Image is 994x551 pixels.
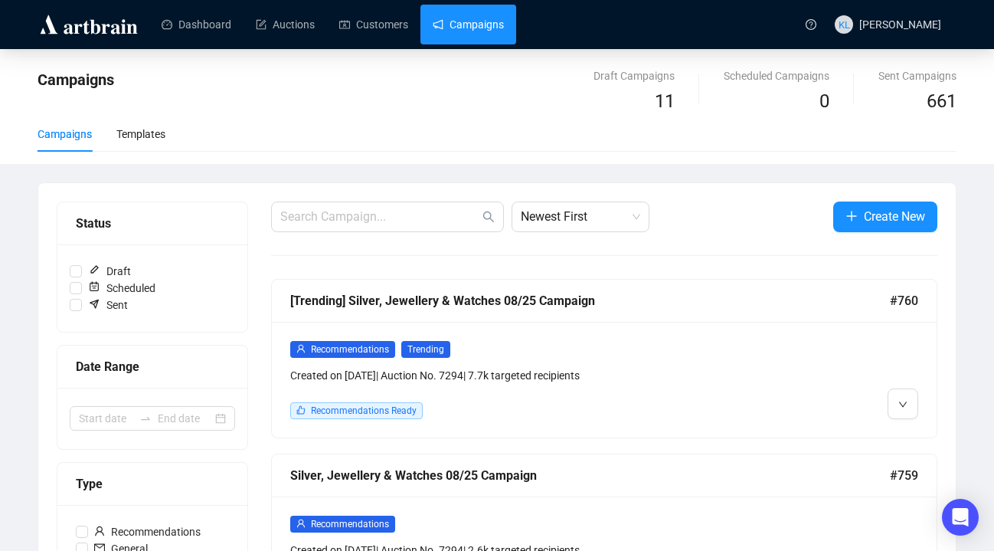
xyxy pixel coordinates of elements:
[927,90,956,112] span: 661
[859,18,941,31] span: [PERSON_NAME]
[38,126,92,143] div: Campaigns
[311,344,389,355] span: Recommendations
[88,523,207,540] span: Recommendations
[864,207,925,226] span: Create New
[339,5,408,44] a: Customers
[82,280,162,297] span: Scheduled
[290,466,890,485] div: Silver, Jewellery & Watches 08/25 Campaign
[94,526,105,536] span: user
[76,357,229,376] div: Date Range
[116,126,165,143] div: Templates
[76,474,229,494] div: Type
[521,202,640,231] span: Newest First
[433,5,504,44] a: Campaigns
[271,279,937,438] a: [Trending] Silver, Jewellery & Watches 08/25 Campaign#760userRecommendationsTrendingCreated on [D...
[878,67,956,84] div: Sent Campaigns
[806,19,816,30] span: question-circle
[290,367,759,384] div: Created on [DATE] | Auction No. 7294 | 7.7k targeted recipients
[296,405,306,415] span: like
[593,67,675,84] div: Draft Campaigns
[401,341,450,358] span: Trending
[76,214,229,233] div: Status
[890,291,918,310] span: #760
[890,466,918,485] span: #759
[942,499,979,536] div: Open Intercom Messenger
[162,5,231,44] a: Dashboard
[290,291,890,310] div: [Trending] Silver, Jewellery & Watches 08/25 Campaign
[82,263,137,280] span: Draft
[256,5,315,44] a: Auctions
[38,71,114,89] span: Campaigns
[296,519,306,528] span: user
[38,12,140,37] img: logo
[655,90,675,112] span: 11
[845,210,858,222] span: plus
[819,90,829,112] span: 0
[838,16,850,32] span: KL
[311,519,389,530] span: Recommendations
[898,400,907,409] span: down
[82,297,134,313] span: Sent
[139,412,152,425] span: swap-right
[482,211,495,223] span: search
[833,202,937,232] button: Create New
[724,67,829,84] div: Scheduled Campaigns
[296,344,306,353] span: user
[158,410,212,427] input: End date
[139,412,152,425] span: to
[280,208,479,226] input: Search Campaign...
[79,410,133,427] input: Start date
[311,405,417,416] span: Recommendations Ready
